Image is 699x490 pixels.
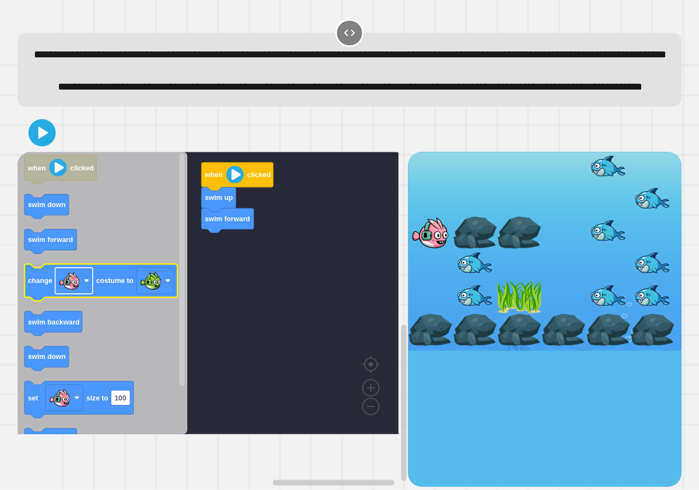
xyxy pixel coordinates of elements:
[27,164,46,172] text: when
[86,394,108,402] text: size to
[204,171,223,179] text: when
[28,394,38,402] text: set
[28,235,73,244] text: swim forward
[28,353,66,361] text: swim down
[247,171,271,179] text: clicked
[28,277,52,285] text: change
[17,152,408,487] div: Blockly Workspace
[96,277,133,285] text: costume to
[28,200,66,209] text: swim down
[70,164,94,172] text: clicked
[28,318,80,326] text: swim backward
[205,215,250,223] text: swim forward
[115,394,126,402] text: 100
[205,194,233,202] text: swim up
